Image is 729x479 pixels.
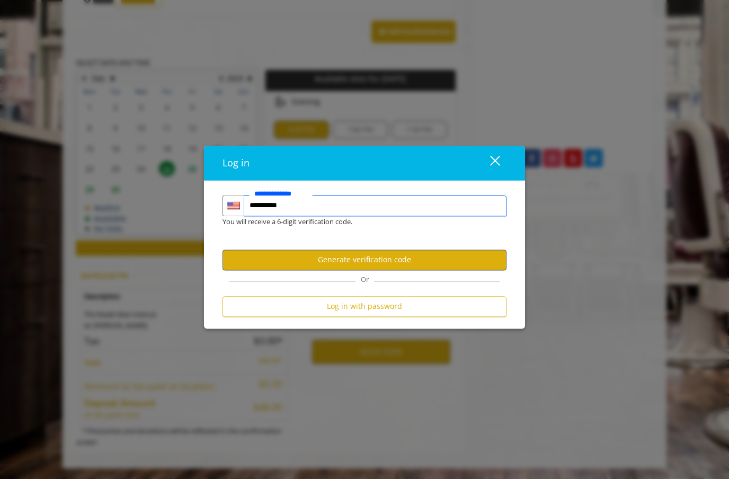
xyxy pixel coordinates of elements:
[223,195,244,216] div: Country
[478,155,499,171] div: close dialog
[223,156,250,169] span: Log in
[223,296,506,317] button: Log in with password
[215,216,499,227] div: You will receive a 6-digit verification code.
[470,152,506,174] button: close dialog
[355,274,374,284] span: Or
[223,250,506,270] button: Generate verification code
